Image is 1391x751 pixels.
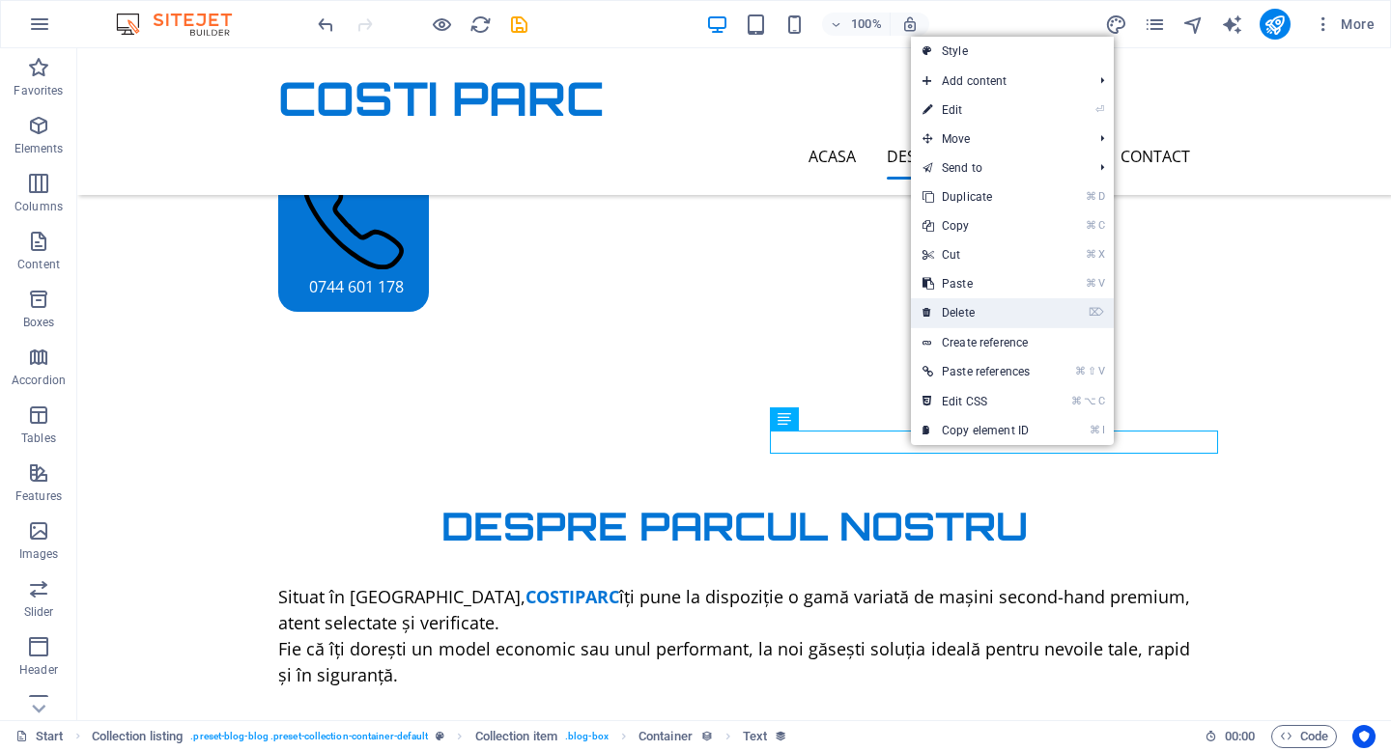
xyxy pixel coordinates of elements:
i: Publish [1263,14,1286,36]
span: Add content [911,67,1085,96]
a: Create reference [911,328,1114,357]
i: ⌘ [1086,277,1096,290]
i: ⏎ [1095,103,1104,116]
a: ⌘ICopy element ID [911,416,1041,445]
a: ⌘⇧VPaste references [911,357,1041,386]
nav: breadcrumb [92,725,788,748]
button: text_generator [1221,13,1244,36]
i: This element is bound to a collection [775,730,787,742]
p: Header [19,662,58,678]
i: D [1098,190,1104,203]
button: Code [1271,725,1337,748]
i: Undo: Paste (Ctrl+Z) [315,14,337,36]
a: ⌘CCopy [911,211,1041,240]
p: Columns [14,199,63,214]
i: Pages (Ctrl+Alt+S) [1144,14,1166,36]
i: ⌦ [1089,306,1104,319]
i: X [1098,248,1104,261]
span: Click to select. Double-click to edit [639,725,693,748]
a: Send to [911,153,1085,182]
a: ⌘⌥CEdit CSS [911,387,1041,416]
i: Design (Ctrl+Alt+Y) [1105,14,1127,36]
i: ⌥ [1084,395,1096,407]
p: Boxes [23,315,55,330]
i: This element can be bound to a collection field [700,730,713,742]
p: Slider [24,604,54,620]
a: ⏎Edit [911,96,1041,125]
a: ⌘XCut [911,240,1041,269]
p: Tables [21,431,56,446]
p: Features [15,488,62,504]
button: pages [1144,13,1167,36]
i: ⌘ [1086,190,1096,203]
i: Save (Ctrl+S) [508,14,530,36]
img: Editor Logo [111,13,256,36]
span: Click to select. Double-click to edit [475,725,557,748]
h6: Session time [1205,725,1256,748]
i: ⇧ [1088,365,1096,377]
span: 00 00 [1225,725,1255,748]
span: Move [911,125,1085,153]
p: Content [17,257,60,272]
button: navigator [1182,13,1206,36]
span: Click to select. Double-click to edit [743,725,767,748]
button: 100% [822,13,891,36]
button: reload [468,13,492,36]
i: C [1098,219,1104,232]
button: save [507,13,530,36]
i: Navigator [1182,14,1205,36]
i: V [1098,277,1104,290]
span: : [1238,729,1241,743]
i: C [1098,395,1104,407]
p: Favorites [14,83,63,98]
span: . blog-box [565,725,609,748]
a: ⌘DDuplicate [911,182,1041,211]
button: publish [1260,9,1291,40]
i: ⌘ [1075,365,1086,377]
span: . preset-blog-blog .preset-collection-container-default [190,725,428,748]
button: More [1306,9,1382,40]
i: ⌘ [1086,248,1096,261]
i: Reload page [469,14,492,36]
a: ⌦Delete [911,298,1041,327]
button: Usercentrics [1352,725,1376,748]
p: Accordion [12,373,66,388]
i: ⌘ [1086,219,1096,232]
p: Elements [14,141,64,156]
a: Style [911,37,1114,66]
button: Click here to leave preview mode and continue editing [430,13,453,36]
a: Click to cancel selection. Double-click to open Pages [15,725,64,748]
button: design [1105,13,1128,36]
i: This element is a customizable preset [436,731,444,741]
span: Code [1280,725,1328,748]
i: On resize automatically adjust zoom level to fit chosen device. [901,15,919,33]
span: Click to select. Double-click to edit [92,725,184,748]
span: More [1314,14,1375,34]
p: Images [19,546,59,562]
a: ⌘VPaste [911,269,1041,298]
i: I [1102,424,1104,436]
i: V [1098,365,1104,377]
i: ⌘ [1090,424,1100,436]
h6: 100% [851,13,882,36]
button: undo [314,13,337,36]
i: ⌘ [1071,395,1082,407]
i: AI Writer [1221,14,1243,36]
